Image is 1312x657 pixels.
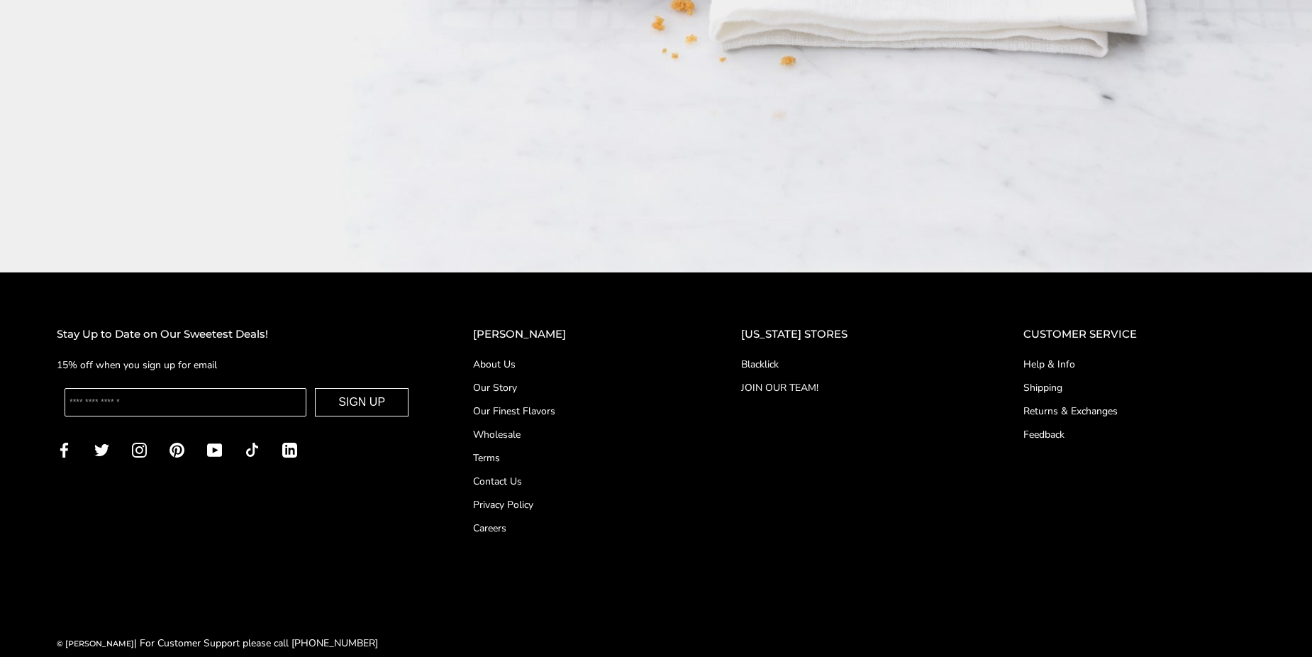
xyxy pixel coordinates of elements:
[741,380,966,395] a: JOIN OUR TEAM!
[207,441,222,458] a: YouTube
[473,357,684,372] a: About Us
[57,326,416,343] h2: Stay Up to Date on Our Sweetest Deals!
[473,404,684,419] a: Our Finest Flavors
[1023,404,1255,419] a: Returns & Exchanges
[473,427,684,442] a: Wholesale
[57,635,378,651] div: | For Customer Support please call [PHONE_NUMBER]
[473,451,684,465] a: Terms
[245,441,260,458] a: TikTok
[473,326,684,343] h2: [PERSON_NAME]
[1023,427,1255,442] a: Feedback
[65,388,306,416] input: Enter your email
[315,388,408,416] button: SIGN UP
[169,441,184,458] a: Pinterest
[1023,326,1255,343] h2: CUSTOMER SERVICE
[1023,357,1255,372] a: Help & Info
[741,326,966,343] h2: [US_STATE] STORES
[282,441,297,458] a: LinkedIn
[94,441,109,458] a: Twitter
[132,441,147,458] a: Instagram
[11,603,147,646] iframe: Sign Up via Text for Offers
[57,357,416,373] p: 15% off when you sign up for email
[57,441,72,458] a: Facebook
[473,380,684,395] a: Our Story
[473,497,684,512] a: Privacy Policy
[1023,380,1255,395] a: Shipping
[473,521,684,536] a: Careers
[473,474,684,489] a: Contact Us
[741,357,966,372] a: Blacklick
